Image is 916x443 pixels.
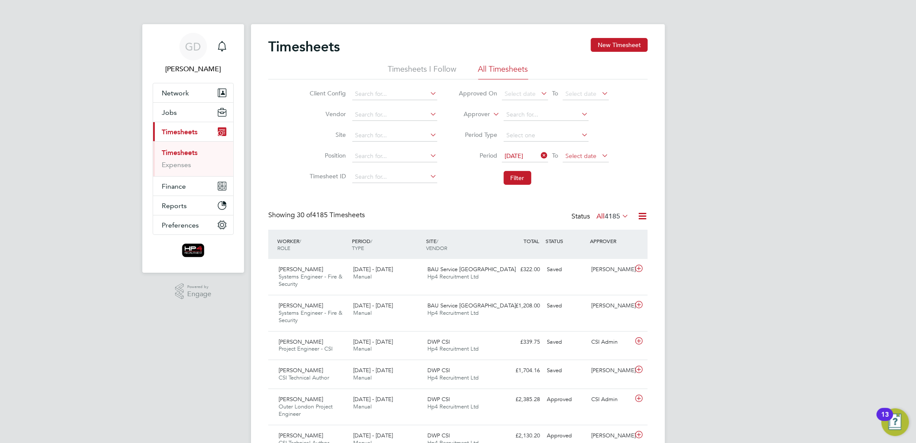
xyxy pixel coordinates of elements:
[279,345,333,352] span: Project Engineer - CSI
[279,309,342,324] span: Systems Engineer - Fire & Security
[279,302,323,309] span: [PERSON_NAME]
[353,345,372,352] span: Manual
[353,432,393,439] span: [DATE] - [DATE]
[185,41,201,52] span: GD
[352,171,437,183] input: Search for...
[504,109,589,121] input: Search for...
[566,152,597,160] span: Select date
[588,392,633,407] div: CSI Admin
[307,172,346,180] label: Timesheet ID
[388,64,457,79] li: Timesheets I Follow
[571,211,631,223] div: Status
[153,196,233,215] button: Reports
[504,130,589,142] input: Select one
[279,374,329,381] span: CSI Technical Author
[277,244,290,251] span: ROLE
[153,64,234,74] span: Gemma Deaton
[428,266,516,273] span: BAU Service [GEOGRAPHIC_DATA]
[499,263,543,277] div: £322.00
[543,335,588,349] div: Saved
[550,150,561,161] span: To
[353,367,393,374] span: [DATE] - [DATE]
[162,182,186,190] span: Finance
[297,211,312,219] span: 30 of
[175,283,212,300] a: Powered byEngage
[499,392,543,407] div: £2,385.28
[268,38,340,55] h2: Timesheets
[153,103,233,122] button: Jobs
[588,233,633,249] div: APPROVER
[428,367,450,374] span: DWP CSI
[424,233,499,256] div: SITE
[153,33,234,74] a: GD[PERSON_NAME]
[428,396,450,403] span: DWP CSI
[428,302,516,309] span: BAU Service [GEOGRAPHIC_DATA]
[428,345,479,352] span: Hp4 Recruitment Ltd
[588,364,633,378] div: [PERSON_NAME]
[428,403,479,410] span: Hp4 Recruitment Ltd
[370,237,372,244] span: /
[307,131,346,139] label: Site
[524,237,539,244] span: TOTAL
[588,299,633,313] div: [PERSON_NAME]
[543,429,588,443] div: Approved
[153,141,233,176] div: Timesheets
[499,429,543,443] div: £2,130.20
[153,122,233,141] button: Timesheets
[459,89,498,97] label: Approved On
[153,83,233,102] button: Network
[428,432,450,439] span: DWP CSI
[162,108,177,117] span: Jobs
[352,130,437,142] input: Search for...
[499,335,543,349] div: £339.75
[427,244,448,251] span: VENDOR
[307,110,346,118] label: Vendor
[352,244,364,251] span: TYPE
[275,233,350,256] div: WORKER
[353,403,372,410] span: Manual
[350,233,424,256] div: PERIOD
[279,403,333,418] span: Outer London Project Engineer
[428,374,479,381] span: Hp4 Recruitment Ltd
[428,309,479,316] span: Hp4 Recruitment Ltd
[543,364,588,378] div: Saved
[353,273,372,280] span: Manual
[279,432,323,439] span: [PERSON_NAME]
[881,408,909,436] button: Open Resource Center, 13 new notifications
[353,309,372,316] span: Manual
[588,429,633,443] div: [PERSON_NAME]
[543,392,588,407] div: Approved
[162,149,198,157] a: Timesheets
[505,152,524,160] span: [DATE]
[162,221,199,229] span: Preferences
[352,150,437,162] input: Search for...
[182,244,205,257] img: hp4recruitment-logo-retina.png
[505,90,536,98] span: Select date
[153,215,233,234] button: Preferences
[153,177,233,196] button: Finance
[550,88,561,99] span: To
[142,24,244,273] nav: Main navigation
[162,89,189,97] span: Network
[353,374,372,381] span: Manual
[428,273,479,280] span: Hp4 Recruitment Ltd
[353,338,393,345] span: [DATE] - [DATE]
[268,211,367,220] div: Showing
[307,152,346,159] label: Position
[279,367,323,374] span: [PERSON_NAME]
[478,64,528,79] li: All Timesheets
[279,396,323,403] span: [PERSON_NAME]
[307,89,346,97] label: Client Config
[279,338,323,345] span: [PERSON_NAME]
[353,396,393,403] span: [DATE] - [DATE]
[299,237,301,244] span: /
[437,237,439,244] span: /
[588,263,633,277] div: [PERSON_NAME]
[605,212,620,221] span: 4185
[566,90,597,98] span: Select date
[588,335,633,349] div: CSI Admin
[353,302,393,309] span: [DATE] - [DATE]
[543,233,588,249] div: STATUS
[352,88,437,100] input: Search for...
[279,273,342,288] span: Systems Engineer - Fire & Security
